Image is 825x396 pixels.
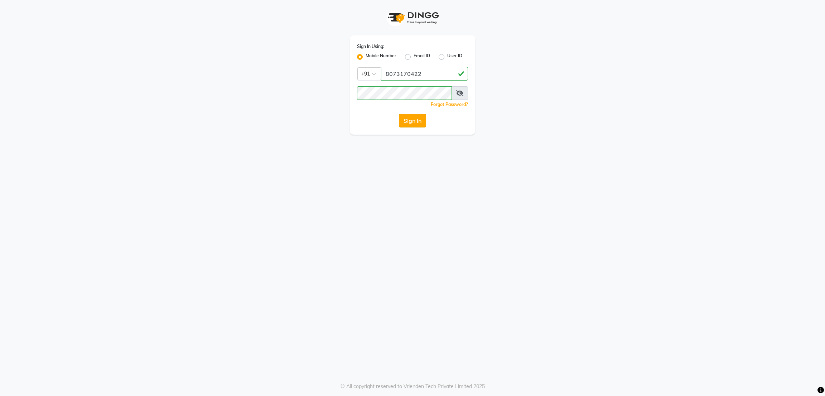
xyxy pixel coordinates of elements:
[414,53,430,61] label: Email ID
[357,86,452,100] input: Username
[366,53,396,61] label: Mobile Number
[357,43,384,50] label: Sign In Using:
[431,102,468,107] a: Forgot Password?
[399,114,426,127] button: Sign In
[447,53,462,61] label: User ID
[381,67,468,81] input: Username
[384,7,441,28] img: logo1.svg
